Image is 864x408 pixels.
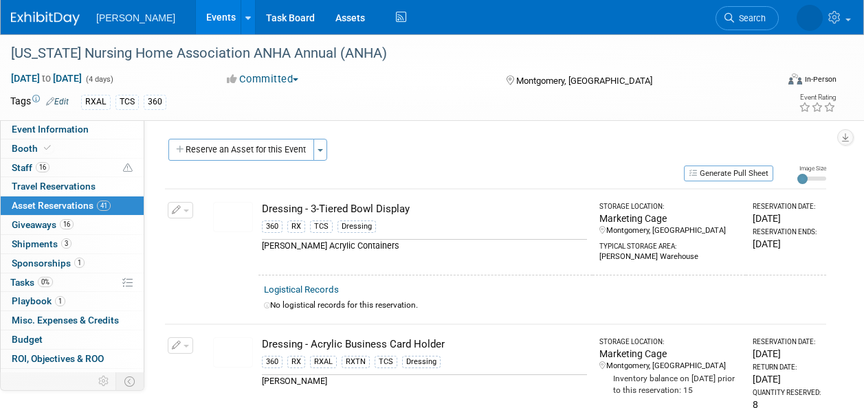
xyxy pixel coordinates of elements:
span: 0% [38,277,53,287]
span: to [40,73,53,84]
img: Format-Inperson.png [788,73,802,84]
td: Personalize Event Tab Strip [92,372,116,390]
img: View Images [213,202,253,232]
div: TCS [310,220,333,233]
span: [PERSON_NAME] [96,12,175,23]
div: TCS [375,356,397,368]
div: TCS [115,95,139,109]
span: Montgomery, [GEOGRAPHIC_DATA] [516,76,652,86]
span: ROI, Objectives & ROO [12,353,104,364]
div: Marketing Cage [599,347,740,361]
span: 3 [61,238,71,249]
div: 360 [262,220,283,233]
div: Event Rating [799,94,836,101]
div: No logistical records for this reservation. [264,299,821,311]
img: Amber Vincent [797,5,823,31]
a: ROI, Objectives & ROO [1,350,144,368]
div: [PERSON_NAME] Acrylic Containers [262,239,587,252]
div: Dressing [402,356,441,368]
div: Event Format [716,71,837,92]
span: Playbook [12,295,65,306]
span: 16 [36,162,49,172]
span: [DATE] [DATE] [10,72,82,84]
div: Montgomery, [GEOGRAPHIC_DATA] [599,361,740,372]
span: 1 [74,258,85,268]
div: Image Size [797,164,826,172]
div: Reservation Ends: [753,227,821,237]
span: Staff [12,162,49,173]
a: Edit [46,97,69,106]
span: 16 [60,219,74,229]
div: Dressing - 3-Tiered Bowl Display [262,202,587,216]
div: Montgomery, [GEOGRAPHIC_DATA] [599,225,740,236]
div: Marketing Cage [599,212,740,225]
a: Budget [1,330,144,349]
div: RX [287,356,305,368]
div: Inventory balance on [DATE] prior to this reservation: 15 [599,372,740,396]
a: Logistical Records [264,284,339,295]
div: RXAL [81,95,111,109]
div: Typical Storage Area: [599,236,740,251]
a: Staff16 [1,159,144,177]
button: Generate Pull Sheet [684,166,773,181]
div: RXAL [310,356,337,368]
a: Asset Reservations41 [1,196,144,215]
span: 41 [97,201,111,211]
span: 1 [55,296,65,306]
div: [DATE] [753,212,821,225]
span: Tasks [10,277,53,288]
a: Travel Reservations [1,177,144,196]
a: Search [716,6,779,30]
td: Tags [10,94,69,110]
button: Committed [222,72,304,87]
div: [DATE] [753,372,821,386]
div: [US_STATE] Nursing Home Association ANHA Annual (ANHA) [6,41,766,66]
a: Booth [1,139,144,158]
a: Playbook1 [1,292,144,310]
span: Potential Scheduling Conflict -- at least one attendee is tagged in another overlapping event. [123,162,133,174]
span: Travel Reservations [12,181,96,192]
span: Budget [12,334,43,345]
span: Sponsorships [12,258,85,269]
a: Misc. Expenses & Credits [1,311,144,330]
span: Asset Reservations [12,200,111,211]
div: Reservation Date: [753,202,821,212]
div: [PERSON_NAME] [262,374,587,387]
div: Dressing [337,220,376,233]
a: Attachments6 [1,369,144,387]
span: Booth [12,143,54,154]
span: 6 [70,372,80,383]
div: [PERSON_NAME] Warehouse [599,251,740,262]
a: Event Information [1,120,144,139]
div: Quantity Reserved: [753,388,821,398]
div: 360 [144,95,166,109]
span: Event Information [12,124,89,135]
div: Storage Location: [599,337,740,347]
div: [DATE] [753,347,821,361]
span: Giveaways [12,219,74,230]
div: Reservation Date: [753,337,821,347]
div: Storage Location: [599,202,740,212]
div: [DATE] [753,237,821,251]
a: Sponsorships1 [1,254,144,273]
i: Booth reservation complete [44,144,51,152]
img: View Images [213,337,253,367]
a: Shipments3 [1,235,144,253]
div: RXTN [342,356,370,368]
div: 360 [262,356,283,368]
a: Tasks0% [1,273,144,292]
span: Attachments [12,372,80,383]
span: Misc. Expenses & Credits [12,315,119,326]
td: Toggle Event Tabs [116,372,144,390]
div: Return Date: [753,363,821,372]
span: Shipments [12,238,71,249]
div: Dressing - Acrylic Business Card Holder [262,337,587,352]
span: Search [734,13,766,23]
span: (4 days) [85,75,113,84]
img: ExhibitDay [11,12,80,25]
div: In-Person [804,74,837,84]
button: Reserve an Asset for this Event [168,139,314,161]
a: Giveaways16 [1,216,144,234]
div: RX [287,220,305,233]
